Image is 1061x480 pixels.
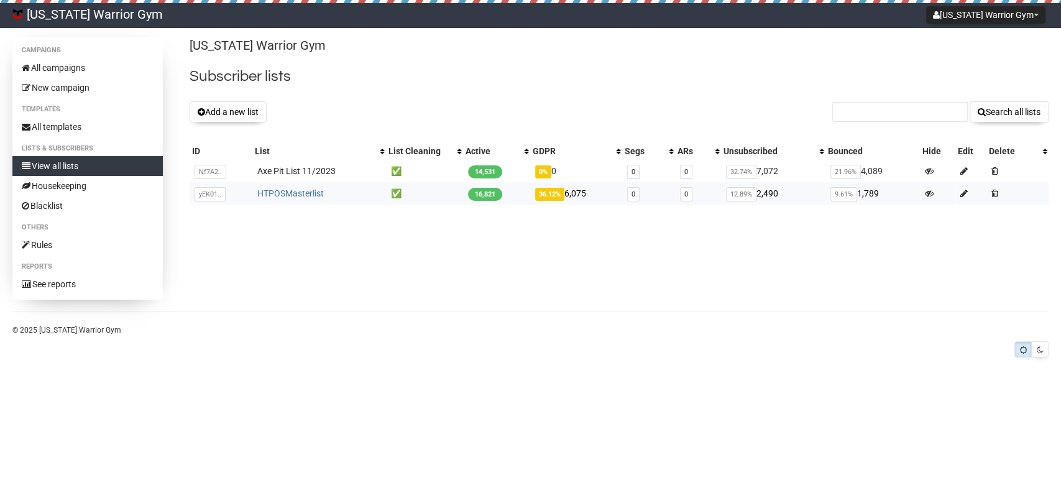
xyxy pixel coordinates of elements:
[12,58,163,78] a: All campaigns
[12,78,163,98] a: New campaign
[190,65,1049,88] h2: Subscriber lists
[723,145,813,157] div: Unsubscribed
[726,165,756,179] span: 32.74%
[721,182,825,205] td: 2,490
[190,142,252,160] th: ID: No sort applied, sorting is disabled
[955,142,986,160] th: Edit: No sort applied, sorting is disabled
[195,165,226,179] span: Nf7A2..
[12,117,163,137] a: All templates
[920,142,956,160] th: Hide: No sort applied, sorting is disabled
[622,142,675,160] th: Segs: No sort applied, activate to apply an ascending sort
[533,145,610,157] div: GDPR
[190,101,267,122] button: Add a new list
[12,274,163,294] a: See reports
[625,145,663,157] div: Segs
[257,188,324,198] a: HTPOSMasterlist
[190,37,1049,54] p: [US_STATE] Warrior Gym
[466,145,517,157] div: Active
[830,187,857,201] span: 9.61%
[530,182,622,205] td: 6,075
[926,6,1045,24] button: [US_STATE] Warrior Gym
[825,182,919,205] td: 1,789
[12,156,163,176] a: View all lists
[255,145,374,157] div: List
[386,182,463,205] td: ✅
[632,190,635,198] a: 0
[530,142,622,160] th: GDPR: No sort applied, activate to apply an ascending sort
[468,188,502,201] span: 16,821
[12,141,163,156] li: Lists & subscribers
[828,145,917,157] div: Bounced
[463,142,530,160] th: Active: No sort applied, activate to apply an ascending sort
[830,165,861,179] span: 21.96%
[825,142,919,160] th: Bounced: No sort applied, sorting is disabled
[721,142,825,160] th: Unsubscribed: No sort applied, activate to apply an ascending sort
[12,102,163,117] li: Templates
[721,160,825,182] td: 7,072
[535,188,564,201] span: 36.12%
[192,145,250,157] div: ID
[12,9,24,20] img: 53.png
[12,220,163,235] li: Others
[989,145,1036,157] div: Delete
[677,145,709,157] div: ARs
[12,235,163,255] a: Rules
[195,187,226,201] span: yEK01..
[12,259,163,274] li: Reports
[970,101,1049,122] button: Search all lists
[986,142,1049,160] th: Delete: No sort applied, activate to apply an ascending sort
[12,196,163,216] a: Blacklist
[684,190,688,198] a: 0
[958,145,984,157] div: Edit
[386,142,463,160] th: List Cleaning: No sort applied, activate to apply an ascending sort
[386,160,463,182] td: ✅
[12,43,163,58] li: Campaigns
[530,160,622,182] td: 0
[388,145,451,157] div: List Cleaning
[535,165,551,178] span: 0%
[726,187,756,201] span: 12.89%
[922,145,953,157] div: Hide
[12,176,163,196] a: Housekeeping
[825,160,919,182] td: 4,089
[12,323,1049,337] p: © 2025 [US_STATE] Warrior Gym
[632,168,635,176] a: 0
[684,168,688,176] a: 0
[252,142,386,160] th: List: No sort applied, activate to apply an ascending sort
[468,165,502,178] span: 14,531
[257,166,336,176] a: Axe Pit List 11/2023
[675,142,721,160] th: ARs: No sort applied, activate to apply an ascending sort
